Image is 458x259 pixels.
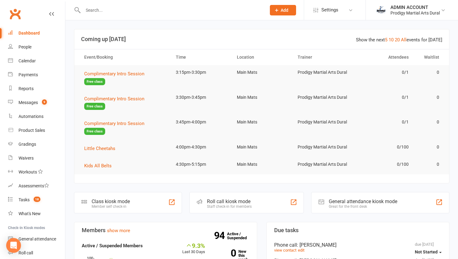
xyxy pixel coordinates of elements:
th: Time [170,49,231,65]
th: Waitlist [414,49,445,65]
span: Complimentary Intro Session [84,71,144,77]
div: Roll call [19,250,33,255]
a: Tasks 18 [8,193,65,207]
a: edit [298,248,304,253]
a: Messages 9 [8,96,65,110]
div: Prodigy Martial Arts Dural [390,10,440,16]
td: Prodigy Martial Arts Dural [292,90,353,105]
td: 4:30pm-5:15pm [170,157,231,172]
button: Add [270,5,296,15]
button: Complimentary Intro SessionFree class [84,95,165,110]
button: Not Started [415,247,442,258]
div: Great for the front desk [329,204,397,209]
td: 0/100 [353,140,414,154]
div: Assessments [19,183,49,188]
h3: Due tasks [274,227,442,233]
div: Class kiosk mode [92,198,130,204]
a: 10 [389,37,394,43]
a: show more [107,228,130,233]
span: Add [281,8,288,13]
td: Main Mats [231,140,292,154]
div: Payments [19,72,38,77]
div: ADMIN ACCOUNT [390,5,440,10]
td: Main Mats [231,157,292,172]
div: Member self check-in [92,204,130,209]
th: Trainer [292,49,353,65]
a: view contact [274,248,296,253]
td: 0 [414,140,445,154]
div: Staff check-in for members [207,204,252,209]
td: 0 [414,90,445,105]
div: Waivers [19,156,34,161]
a: General attendance kiosk mode [8,232,65,246]
a: Dashboard [8,26,65,40]
td: 4:00pm-4:30pm [170,140,231,154]
td: Prodigy Martial Arts Dural [292,140,353,154]
button: Kids All Belts [84,162,116,169]
span: Settings [321,3,338,17]
td: 0 [414,157,445,172]
div: Roll call kiosk mode [207,198,252,204]
td: Prodigy Martial Arts Dural [292,65,353,80]
span: Not Started [415,249,438,254]
span: Complimentary Intro Session [84,121,144,126]
div: Messages [19,100,38,105]
td: Prodigy Martial Arts Dural [292,115,353,129]
div: Product Sales [19,128,45,133]
h3: Coming up [DATE] [81,36,442,42]
span: Kids All Belts [84,163,112,169]
td: 3:30pm-3:45pm [170,90,231,105]
div: Show the next events for [DATE] [356,36,442,44]
input: Search... [81,6,262,15]
div: General attendance kiosk mode [329,198,397,204]
div: Phone call [274,242,442,248]
div: People [19,44,31,49]
a: Payments [8,68,65,82]
button: Complimentary Intro SessionFree class [84,70,165,85]
td: 0/1 [353,115,414,129]
h3: Members [82,227,250,233]
td: Main Mats [231,90,292,105]
div: Dashboard [19,31,40,36]
img: thumb_image1686208220.png [375,4,387,16]
div: Tasks [19,197,30,202]
div: Reports [19,86,34,91]
div: 9.3% [182,242,205,249]
a: All [401,37,406,43]
a: Product Sales [8,123,65,137]
button: Complimentary Intro SessionFree class [84,120,165,135]
a: 94Active / Suspended [227,227,254,244]
span: Little Cheetahs [84,146,115,151]
td: 0 [414,65,445,80]
td: Prodigy Martial Arts Dural [292,157,353,172]
td: 3:45pm-4:00pm [170,115,231,129]
a: Workouts [8,165,65,179]
span: Free class [84,128,105,135]
div: Gradings [19,142,36,147]
div: General attendance [19,236,56,241]
a: Automations [8,110,65,123]
th: Attendees [353,49,414,65]
td: 0/100 [353,157,414,172]
div: What's New [19,211,41,216]
div: Calendar [19,58,36,63]
span: Free class [84,78,105,85]
div: Automations [19,114,43,119]
span: 9 [42,99,47,105]
span: 18 [34,197,40,202]
td: 0 [414,115,445,129]
div: Workouts [19,169,37,174]
th: Location [231,49,292,65]
div: Last 30 Days [182,242,205,255]
a: 20 [395,37,400,43]
td: 0/1 [353,65,414,80]
a: People [8,40,65,54]
strong: Active / Suspended Members [82,243,143,249]
td: 3:15pm-3:30pm [170,65,231,80]
a: Assessments [8,179,65,193]
td: Main Mats [231,115,292,129]
span: : [PERSON_NAME] [297,242,336,248]
strong: 94 [214,231,227,240]
a: Gradings [8,137,65,151]
div: Open Intercom Messenger [6,238,21,253]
